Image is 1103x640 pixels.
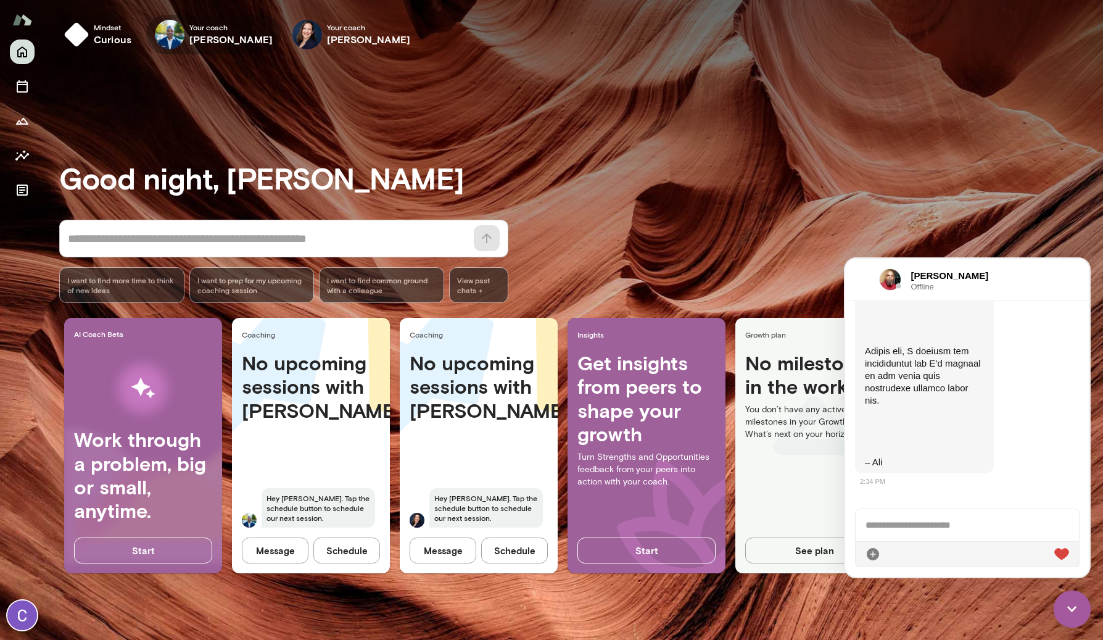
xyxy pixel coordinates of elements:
button: Sessions [10,74,35,99]
button: Schedule [313,538,380,563]
span: I want to find common ground with a colleague [327,275,436,295]
img: Charlie Mei [7,601,37,630]
h4: No upcoming sessions with [PERSON_NAME] [242,351,380,422]
img: mindset [64,22,89,47]
span: Coaching [242,330,385,339]
button: Mindsetcurious [59,15,141,54]
h4: Get insights from peers to shape your growth [577,351,716,446]
button: Message [410,538,476,563]
div: I want to prep for my upcoming coaching session [189,267,315,303]
p: You don’t have any active milestones in your Growth Plan. What’s next on your horizon? [745,404,883,441]
img: Anna Bethke [292,20,322,49]
div: Attach [20,288,35,303]
img: Jay Floyd [155,20,184,49]
button: Insights [10,143,35,168]
h6: [PERSON_NAME] [327,32,410,47]
span: Mindset [94,22,131,32]
div: Live Reaction [209,288,224,303]
img: https://nyc3.digitaloceanspaces.com/mento-space/profiles/cl45uha5m000109lbgp2ogxad.jpeg [34,10,56,32]
span: Offline [66,24,163,32]
span: AI Coach Beta [74,329,217,339]
p: Turn Strengths and Opportunities feedback from your peers into action with your coach. [577,451,716,488]
button: Message [242,538,308,563]
button: Start [74,538,212,563]
img: Mento [12,8,32,31]
div: Anna BethkeYour coach[PERSON_NAME] [284,15,419,54]
h3: Good night, [PERSON_NAME] [59,160,1103,195]
button: Schedule [481,538,548,563]
button: Home [10,39,35,64]
button: Documents [10,178,35,202]
img: heart [209,289,224,302]
h6: [PERSON_NAME] [66,10,163,24]
span: View past chats -> [449,267,508,303]
img: Jay Floyd Floyd [242,513,257,528]
h6: [PERSON_NAME] [189,32,273,47]
span: Hey [PERSON_NAME]. Tap the schedule button to schedule our next session. [262,488,375,528]
span: Your coach [327,22,410,32]
h6: curious [94,32,131,47]
div: I want to find more time to think of new ideas [59,267,184,303]
span: Growth plan [745,330,888,339]
div: Jay FloydYour coach[PERSON_NAME] [146,15,281,54]
h4: No upcoming sessions with [PERSON_NAME] [410,351,548,422]
span: Your coach [189,22,273,32]
h4: No milestones in the works [745,351,883,404]
span: I want to find more time to think of new ideas [67,275,176,295]
h4: Work through a problem, big or small, anytime. [74,428,212,523]
span: Hey [PERSON_NAME]. Tap the schedule button to schedule our next session. [429,488,543,528]
span: Insights [577,330,721,339]
span: I want to prep for my upcoming coaching session [197,275,307,295]
span: Coaching [410,330,553,339]
button: Growth Plan [10,109,35,133]
img: Anna Bethke Bethke [410,513,424,528]
span: 2:34 PM [15,219,40,226]
button: Start [577,538,716,563]
div: I want to find common ground with a colleague [319,267,444,303]
button: See plan [745,538,883,563]
img: AI Workflows [88,349,198,428]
